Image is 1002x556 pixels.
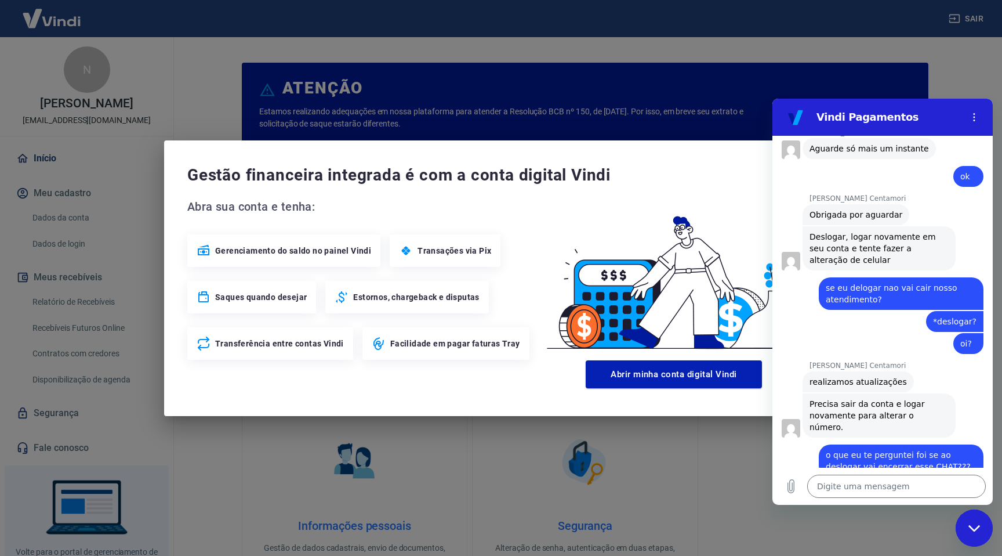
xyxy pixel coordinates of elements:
[215,291,307,303] span: Saques quando desejar
[215,338,344,349] span: Transferência entre contas Vindi
[187,197,533,216] span: Abra sua conta e tenha:
[772,99,993,505] iframe: Janela de mensagens
[418,245,491,257] span: Transações via Pix
[390,338,520,349] span: Facilidade em pagar faturas Tray
[353,291,479,303] span: Estornos, chargeback e disputas
[187,164,790,187] span: Gestão financeira integrada é com a conta digital Vindi
[533,197,815,356] img: Good Billing
[215,245,371,257] span: Gerenciamento do saldo no painel Vindi
[586,360,762,388] button: Abrir minha conta digital Vindi
[956,510,993,547] iframe: Botão para iniciar a janela de mensagens, 1 mensagem não lida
